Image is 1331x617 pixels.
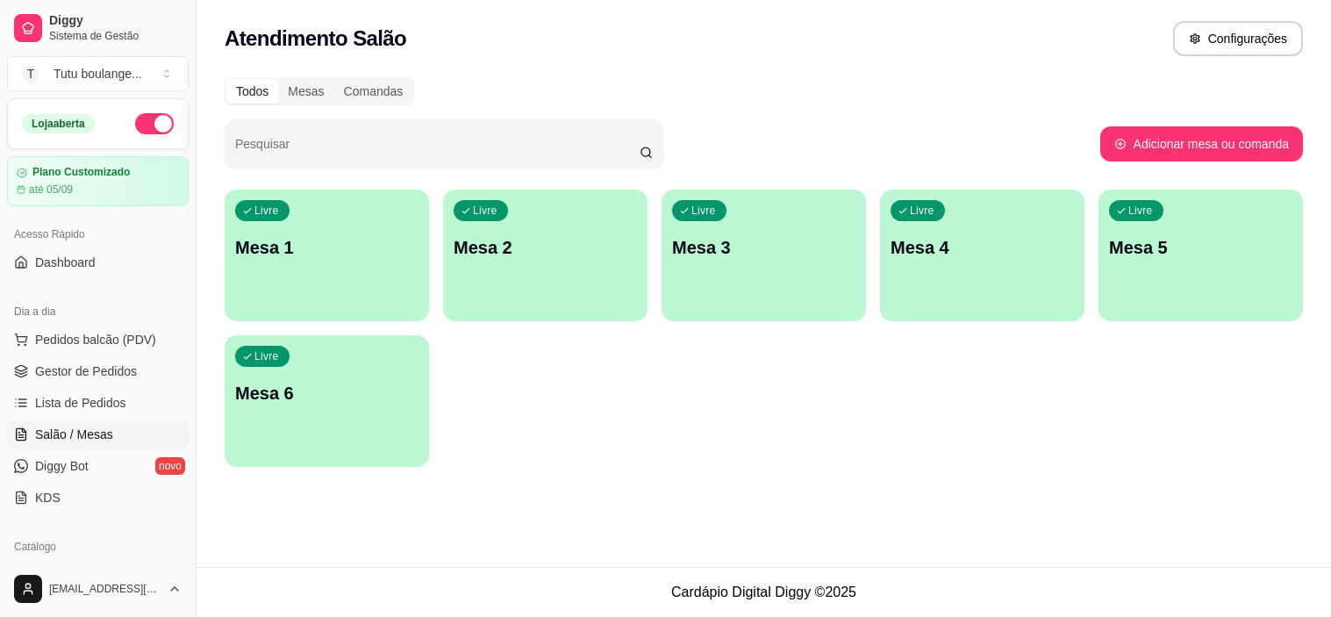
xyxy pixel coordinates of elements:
span: Diggy [49,13,182,29]
div: Dia a dia [7,298,189,326]
button: LivreMesa 3 [662,190,866,321]
span: Gestor de Pedidos [35,362,137,380]
button: [EMAIL_ADDRESS][DOMAIN_NAME] [7,568,189,610]
p: Livre [254,349,279,363]
p: Livre [1128,204,1153,218]
a: Dashboard [7,248,189,276]
div: Todos [226,79,278,104]
button: LivreMesa 4 [880,190,1084,321]
p: Mesa 3 [672,235,855,260]
h2: Atendimento Salão [225,25,406,53]
a: Gestor de Pedidos [7,357,189,385]
a: Lista de Pedidos [7,389,189,417]
p: Mesa 4 [891,235,1074,260]
button: Select a team [7,56,189,91]
a: KDS [7,484,189,512]
a: Salão / Mesas [7,420,189,448]
span: Dashboard [35,254,96,271]
input: Pesquisar [235,142,640,160]
article: Plano Customizado [32,166,130,179]
span: KDS [35,489,61,506]
button: Pedidos balcão (PDV) [7,326,189,354]
a: Diggy Botnovo [7,452,189,480]
button: LivreMesa 5 [1098,190,1303,321]
p: Mesa 5 [1109,235,1292,260]
span: Pedidos balcão (PDV) [35,331,156,348]
article: até 05/09 [29,183,73,197]
div: Tutu boulange ... [54,65,142,83]
button: Adicionar mesa ou comanda [1100,126,1303,161]
span: T [22,65,39,83]
button: LivreMesa 6 [225,335,429,467]
span: Sistema de Gestão [49,29,182,43]
p: Livre [691,204,716,218]
div: Comandas [334,79,413,104]
span: Diggy Bot [35,457,89,475]
p: Livre [910,204,934,218]
button: LivreMesa 1 [225,190,429,321]
a: DiggySistema de Gestão [7,7,189,49]
span: [EMAIL_ADDRESS][DOMAIN_NAME] [49,582,161,596]
div: Acesso Rápido [7,220,189,248]
p: Mesa 2 [454,235,637,260]
button: Configurações [1173,21,1303,56]
span: Salão / Mesas [35,426,113,443]
div: Catálogo [7,533,189,561]
p: Livre [254,204,279,218]
p: Livre [473,204,497,218]
button: LivreMesa 2 [443,190,648,321]
div: Mesas [278,79,333,104]
div: Loja aberta [22,114,95,133]
p: Mesa 1 [235,235,419,260]
p: Mesa 6 [235,381,419,405]
footer: Cardápio Digital Diggy © 2025 [197,567,1331,617]
span: Lista de Pedidos [35,394,126,412]
button: Alterar Status [135,113,174,134]
a: Plano Customizadoaté 05/09 [7,156,189,206]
